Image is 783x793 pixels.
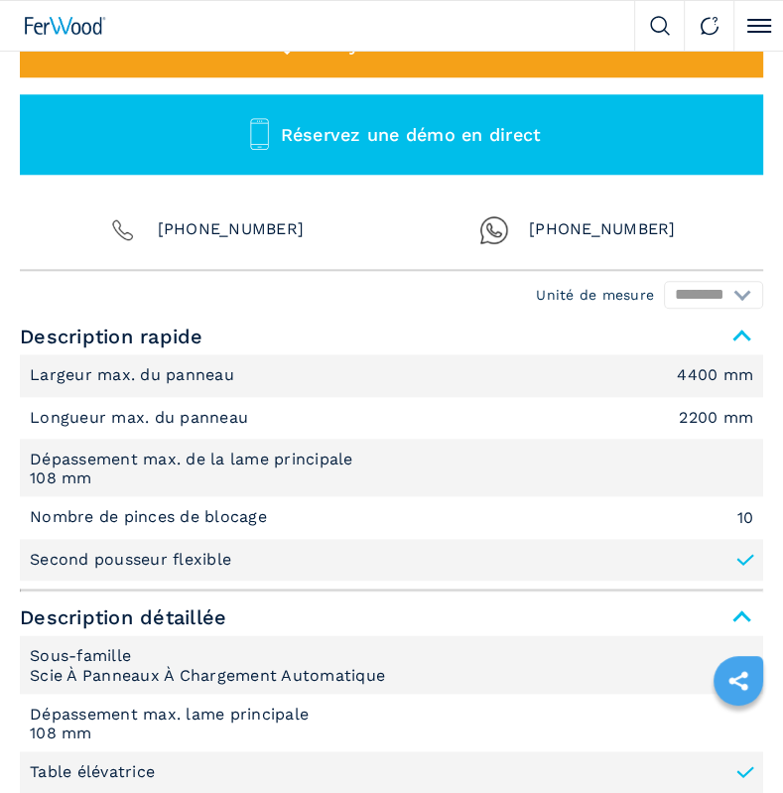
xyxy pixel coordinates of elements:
p: Largeur max. du panneau [30,364,239,386]
img: Contact us [700,16,719,36]
p: Second pousseur flexible [30,549,231,571]
span: Réservez une démo en direct [280,124,541,145]
div: Description rapide [20,354,763,581]
img: Whatsapp [479,215,509,245]
p: Dépassement max. lame principale [30,704,314,726]
span: Description rapide [20,319,763,354]
p: Nombre de pinces de blocage [30,506,272,528]
img: Search [650,16,670,36]
p: Table élévatrice [30,761,155,783]
p: Longueur max. du panneau [30,407,253,429]
p: Dépassement max. de la lame principale [30,449,358,470]
img: Ferwood [25,17,106,35]
iframe: Chat [699,704,768,778]
em: 2200 mm [679,410,753,426]
button: Click to toggle menu [733,1,783,51]
em: 108 mm [30,470,753,486]
span: [PHONE_NUMBER] [158,215,305,245]
button: Réservez une démo en direct [20,94,763,175]
p: Sous-famille [30,645,136,667]
em: 4400 mm [677,367,753,383]
em: 10 [737,510,754,526]
em: Unité de mesure [536,288,654,302]
span: [PHONE_NUMBER] [529,215,676,245]
em: Scie À Panneaux À Chargement Automatique [30,668,753,684]
span: Description détaillée [20,599,763,635]
em: 108 mm [30,726,753,741]
img: Phone [108,215,138,245]
a: sharethis [714,656,763,706]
